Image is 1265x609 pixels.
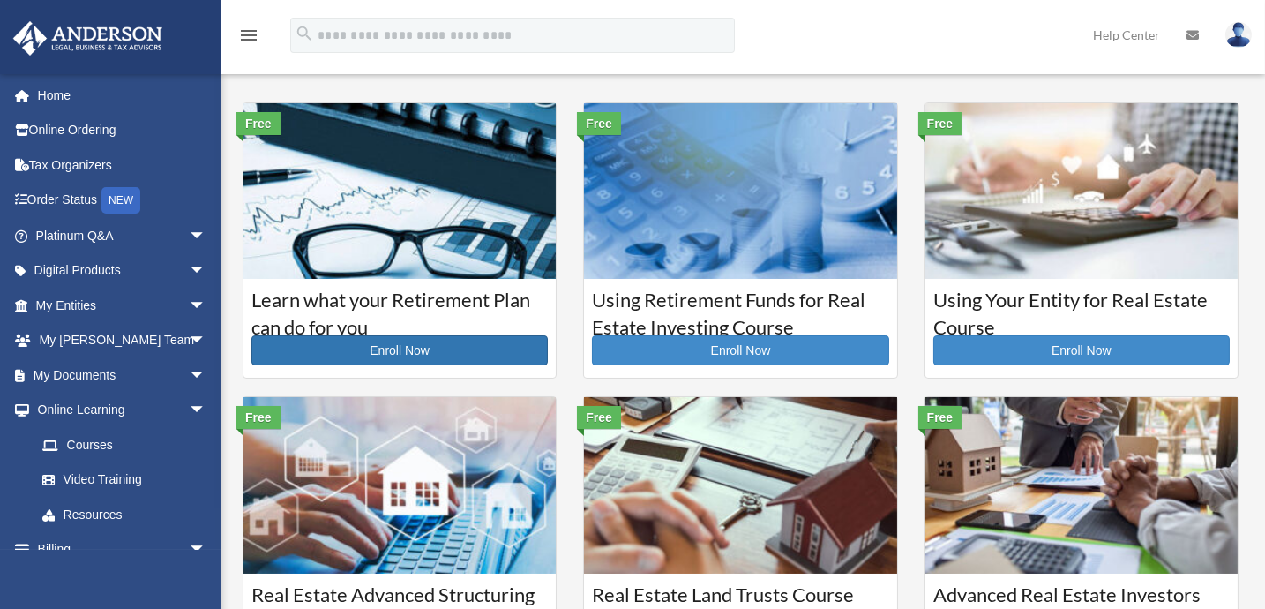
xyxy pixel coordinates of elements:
[251,335,548,365] a: Enroll Now
[577,112,621,135] div: Free
[12,253,233,289] a: Digital Productsarrow_drop_down
[12,532,233,568] a: Billingarrow_drop_down
[236,112,281,135] div: Free
[592,287,888,331] h3: Using Retirement Funds for Real Estate Investing Course
[25,462,233,498] a: Video Training
[251,287,548,331] h3: Learn what your Retirement Plan can do for you
[189,532,224,568] span: arrow_drop_down
[12,78,233,113] a: Home
[189,218,224,254] span: arrow_drop_down
[238,31,259,46] a: menu
[12,357,233,393] a: My Documentsarrow_drop_down
[101,187,140,214] div: NEW
[236,406,281,429] div: Free
[933,335,1230,365] a: Enroll Now
[577,406,621,429] div: Free
[189,288,224,324] span: arrow_drop_down
[189,253,224,289] span: arrow_drop_down
[189,323,224,359] span: arrow_drop_down
[295,24,314,43] i: search
[12,113,233,148] a: Online Ordering
[189,357,224,394] span: arrow_drop_down
[8,21,168,56] img: Anderson Advisors Platinum Portal
[933,287,1230,331] h3: Using Your Entity for Real Estate Course
[25,497,233,532] a: Resources
[12,288,233,323] a: My Entitiesarrow_drop_down
[592,335,888,365] a: Enroll Now
[1225,22,1252,48] img: User Pic
[12,218,233,253] a: Platinum Q&Aarrow_drop_down
[12,183,233,219] a: Order StatusNEW
[918,406,962,429] div: Free
[25,427,224,462] a: Courses
[12,393,233,428] a: Online Learningarrow_drop_down
[238,25,259,46] i: menu
[12,147,233,183] a: Tax Organizers
[918,112,962,135] div: Free
[12,323,233,358] a: My [PERSON_NAME] Teamarrow_drop_down
[189,393,224,429] span: arrow_drop_down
